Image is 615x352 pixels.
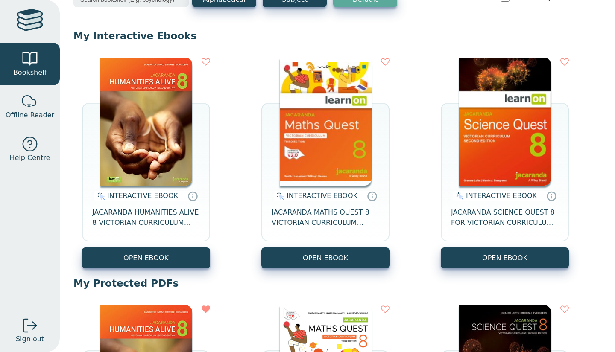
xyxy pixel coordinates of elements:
p: My Protected PDFs [73,277,601,290]
span: Help Centre [9,153,50,163]
span: JACARANDA SCIENCE QUEST 8 FOR VICTORIAN CURRICULUM LEARNON 2E EBOOK [451,207,559,228]
img: fffb2005-5288-ea11-a992-0272d098c78b.png [459,58,551,186]
span: INTERACTIVE EBOOK [107,192,178,200]
button: OPEN EBOOK [82,247,210,268]
img: interactive.svg [274,191,284,201]
a: Interactive eBooks are accessed online via the publisher’s portal. They contain interactive resou... [187,191,198,201]
span: Sign out [16,334,44,344]
button: OPEN EBOOK [261,247,389,268]
button: OPEN EBOOK [441,247,569,268]
a: Interactive eBooks are accessed online via the publisher’s portal. They contain interactive resou... [546,191,556,201]
span: INTERACTIVE EBOOK [466,192,537,200]
span: Offline Reader [6,110,54,120]
span: JACARANDA MATHS QUEST 8 VICTORIAN CURRICULUM LEARNON EBOOK 3E [272,207,379,228]
span: Bookshelf [13,67,47,78]
img: interactive.svg [94,191,105,201]
span: INTERACTIVE EBOOK [287,192,357,200]
img: interactive.svg [453,191,464,201]
a: Interactive eBooks are accessed online via the publisher’s portal. They contain interactive resou... [367,191,377,201]
img: bee2d5d4-7b91-e911-a97e-0272d098c78b.jpg [100,58,192,186]
img: c004558a-e884-43ec-b87a-da9408141e80.jpg [280,58,372,186]
p: My Interactive Ebooks [73,29,601,42]
span: JACARANDA HUMANITIES ALIVE 8 VICTORIAN CURRICULUM LEARNON EBOOK 2E [92,207,200,228]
